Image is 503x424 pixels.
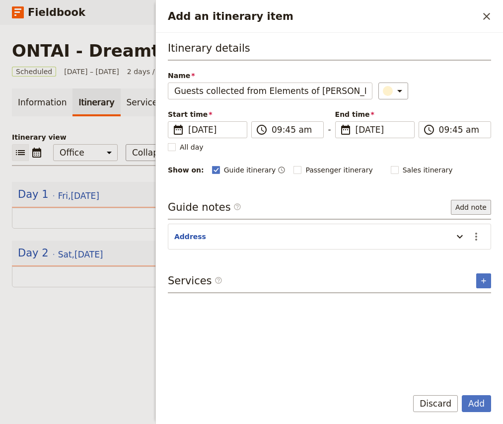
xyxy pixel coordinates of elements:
div: ​ [384,85,406,97]
span: [DATE] [188,124,241,136]
span: ​ [215,276,222,288]
span: Passenger itinerary [305,165,372,175]
span: ​ [233,203,241,215]
button: Calendar view [29,144,45,161]
h3: Itinerary details [168,41,491,61]
span: ​ [340,124,352,136]
span: Day 2 [18,246,49,260]
span: Sat , [DATE] [58,249,103,260]
h3: Services [168,273,222,288]
span: No itinerary items on this day [44,271,459,283]
span: Guide itinerary [224,165,276,175]
span: ​ [233,203,241,211]
button: Actions [468,228,485,245]
input: ​ [272,124,317,136]
button: Edit day information [18,187,99,202]
span: Sales itinerary [403,165,453,175]
span: 2 days / 1 night [127,67,181,77]
span: [DATE] [356,124,408,136]
button: Add [462,395,491,412]
span: Name [168,71,372,81]
button: Add note [451,200,491,215]
h1: ONTAI - Dreamtime Art Trail [12,41,277,61]
button: List view [12,144,29,161]
input: ​ [439,124,485,136]
h2: Add an itinerary item [168,9,478,24]
p: Itinerary view [12,132,491,142]
span: Fri , [DATE] [58,190,99,202]
span: ​ [172,124,184,136]
span: ​ [256,124,268,136]
span: Day 1 [18,187,49,202]
a: Fieldbook [12,4,85,21]
input: Name [168,83,372,99]
span: - [328,123,331,138]
a: Services [121,88,168,116]
span: Start time [168,109,247,119]
button: Add service inclusion [476,273,491,288]
a: Information [12,88,72,116]
span: No itinerary items on this day [44,212,459,224]
span: [DATE] – [DATE] [64,67,119,77]
button: Close drawer [478,8,495,25]
span: End time [335,109,415,119]
button: Time shown on guide itinerary [278,164,286,176]
button: Collapse all [126,144,187,161]
button: Edit day information [18,246,103,260]
h3: Guide notes [168,200,241,215]
button: ​ [378,83,408,99]
div: Show on: [168,165,204,175]
span: All day [180,142,204,152]
a: Itinerary [72,88,120,116]
button: Discard [413,395,458,412]
span: Scheduled [12,67,56,77]
button: Address [174,232,206,242]
span: ​ [423,124,435,136]
span: ​ [215,276,222,284]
